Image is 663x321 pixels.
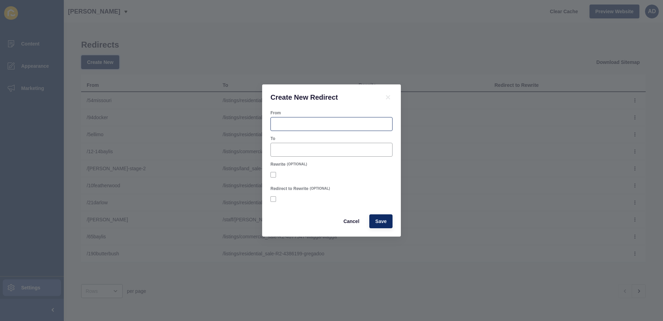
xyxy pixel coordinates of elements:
[375,218,387,225] span: Save
[270,110,281,116] label: From
[270,162,285,167] label: Rewrite
[343,218,359,225] span: Cancel
[310,186,330,191] span: (OPTIONAL)
[369,214,393,228] button: Save
[337,214,365,228] button: Cancel
[270,186,308,191] label: Redirect to Rewrite
[287,162,307,167] span: (OPTIONAL)
[270,136,275,141] label: To
[270,93,375,102] h1: Create New Redirect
